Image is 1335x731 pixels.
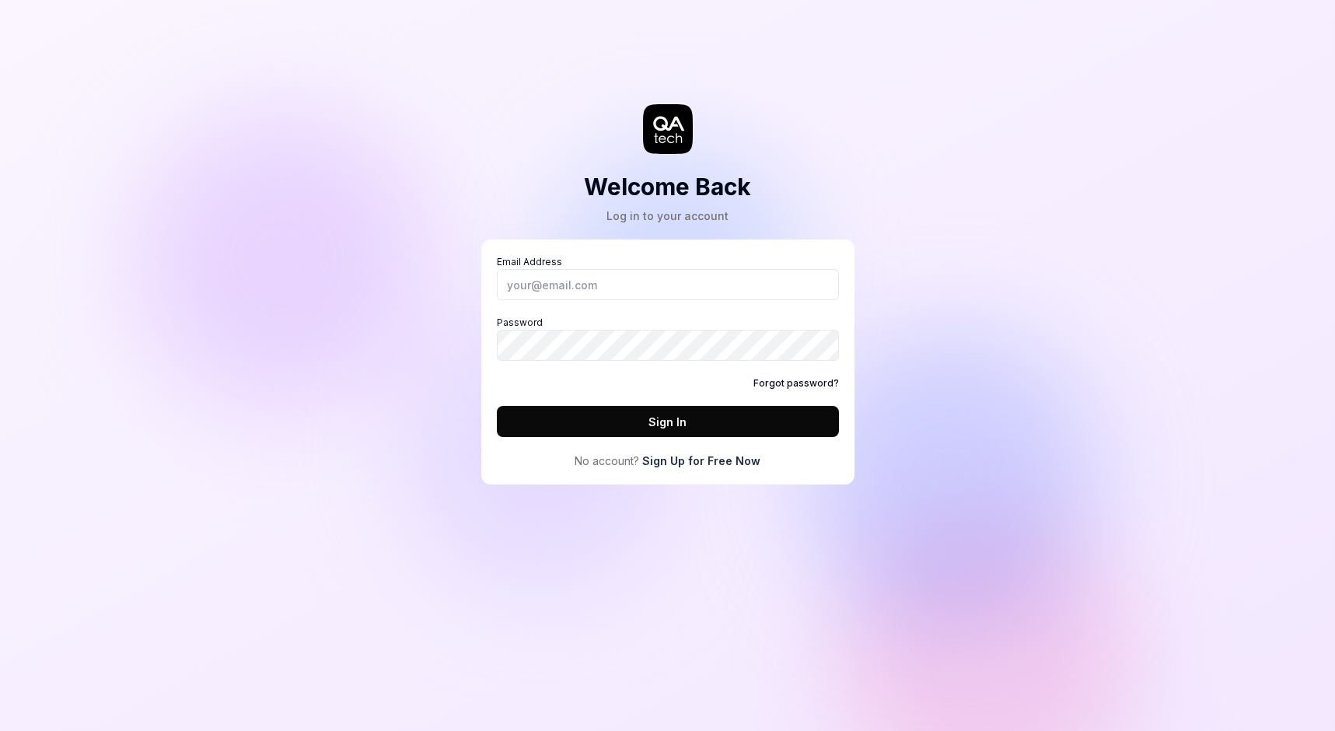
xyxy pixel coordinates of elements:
[497,316,839,361] label: Password
[584,170,751,205] h2: Welcome Back
[497,330,839,361] input: Password
[497,269,839,300] input: Email Address
[575,453,639,469] span: No account?
[497,406,839,437] button: Sign In
[497,255,839,300] label: Email Address
[584,208,751,224] div: Log in to your account
[642,453,760,469] a: Sign Up for Free Now
[753,376,839,390] a: Forgot password?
